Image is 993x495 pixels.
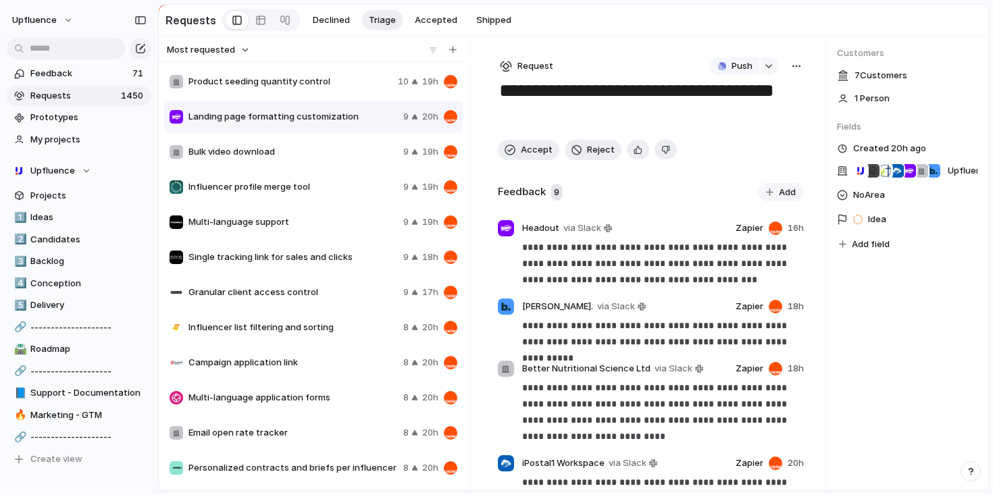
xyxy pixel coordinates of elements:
[422,391,438,405] span: 20h
[7,405,151,425] a: 🔥Marketing - GTM
[7,86,151,106] a: Requests1450
[837,120,977,134] span: Fields
[30,255,147,268] span: Backlog
[551,184,562,201] span: 9
[408,10,464,30] button: Accepted
[30,430,147,444] span: --------------------
[522,457,605,470] span: iPostal1 Workspace
[188,356,398,369] span: Campaign application link
[469,10,518,30] button: Shipped
[422,75,438,88] span: 19h
[565,140,621,160] button: Reject
[30,365,147,378] span: --------------------
[403,461,409,475] span: 8
[779,186,796,199] span: Add
[736,300,763,313] span: Zapier
[788,300,804,313] span: 18h
[165,12,216,28] h2: Requests
[415,14,457,27] span: Accepted
[563,222,601,235] span: via Slack
[422,145,438,159] span: 19h
[736,222,763,235] span: Zapier
[422,180,438,194] span: 19h
[498,140,559,160] button: Accept
[868,213,886,226] span: Idea
[736,457,763,470] span: Zapier
[7,107,151,128] a: Prototypes
[167,43,235,57] span: Most requested
[14,407,24,423] div: 🔥
[7,295,151,315] a: 5️⃣Delivery
[710,57,759,75] button: Push
[852,238,890,251] span: Add field
[652,361,706,377] a: via Slack
[188,426,398,440] span: Email open rate tracker
[188,180,398,194] span: Influencer profile merge tool
[14,210,24,226] div: 1️⃣
[369,14,396,27] span: Triage
[837,47,977,60] span: Customers
[403,215,409,229] span: 9
[362,10,403,30] button: Triage
[609,457,646,470] span: via Slack
[188,321,398,334] span: Influencer list filtering and sorting
[398,75,409,88] span: 10
[7,161,151,181] button: Upfluence
[587,143,615,157] span: Reject
[14,276,24,291] div: 4️⃣
[853,142,926,155] span: Created 20h ago
[732,59,753,73] span: Push
[7,230,151,250] a: 2️⃣Candidates
[12,14,57,27] span: Upfluence
[30,386,147,400] span: Support - Documentation
[7,63,151,84] a: Feedback71
[7,273,151,294] a: 4️⃣Conception
[422,251,438,264] span: 18h
[30,189,147,203] span: Projects
[306,10,357,30] button: Declined
[7,251,151,271] a: 3️⃣Backlog
[12,255,26,268] button: 3️⃣
[855,69,907,82] span: 7 Customer s
[14,319,24,335] div: 🔗
[403,110,409,124] span: 9
[788,362,804,375] span: 18h
[422,286,438,299] span: 17h
[14,429,24,445] div: 🔗
[12,365,26,378] button: 🔗
[403,321,409,334] span: 8
[188,461,398,475] span: Personalized contracts and briefs per influencer
[422,356,438,369] span: 20h
[7,383,151,403] a: 📘Support - Documentation
[30,277,147,290] span: Conception
[14,386,24,401] div: 📘
[422,461,438,475] span: 20h
[476,14,511,27] span: Shipped
[522,300,593,313] span: [PERSON_NAME].
[403,391,409,405] span: 8
[165,41,252,59] button: Most requested
[403,426,409,440] span: 8
[30,67,128,80] span: Feedback
[7,427,151,447] a: 🔗--------------------
[855,92,890,105] span: 1 Person
[6,9,80,31] button: Upfluence
[7,361,151,382] a: 🔗--------------------
[30,452,82,466] span: Create view
[188,286,398,299] span: Granular client access control
[30,321,147,334] span: --------------------
[597,300,635,313] span: via Slack
[788,457,804,470] span: 20h
[788,222,804,235] span: 16h
[188,145,398,159] span: Bulk video download
[14,363,24,379] div: 🔗
[132,67,146,80] span: 71
[14,232,24,247] div: 2️⃣
[736,362,763,375] span: Zapier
